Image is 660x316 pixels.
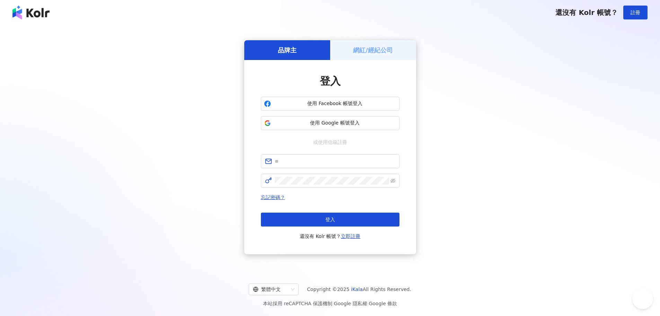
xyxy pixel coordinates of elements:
[334,301,367,306] a: Google 隱私權
[278,46,297,54] h5: 品牌主
[300,232,361,240] span: 還沒有 Kolr 帳號？
[631,10,640,15] span: 註冊
[307,285,411,293] span: Copyright © 2025 All Rights Reserved.
[308,138,352,146] span: 或使用信箱註冊
[263,299,397,308] span: 本站採用 reCAPTCHA 保護機制
[369,301,397,306] a: Google 條款
[253,284,288,295] div: 繁體中文
[261,213,399,227] button: 登入
[332,301,334,306] span: |
[325,217,335,222] span: 登入
[274,100,396,107] span: 使用 Facebook 帳號登入
[390,178,395,183] span: eye-invisible
[261,116,399,130] button: 使用 Google 帳號登入
[632,288,653,309] iframe: Help Scout Beacon - Open
[320,75,341,87] span: 登入
[351,287,363,292] a: iKala
[341,233,360,239] a: 立即註冊
[623,6,648,19] button: 註冊
[261,195,285,200] a: 忘記密碼？
[367,301,369,306] span: |
[274,120,396,127] span: 使用 Google 帳號登入
[353,46,393,54] h5: 網紅/經紀公司
[261,97,399,111] button: 使用 Facebook 帳號登入
[12,6,50,19] img: logo
[555,8,618,17] span: 還沒有 Kolr 帳號？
